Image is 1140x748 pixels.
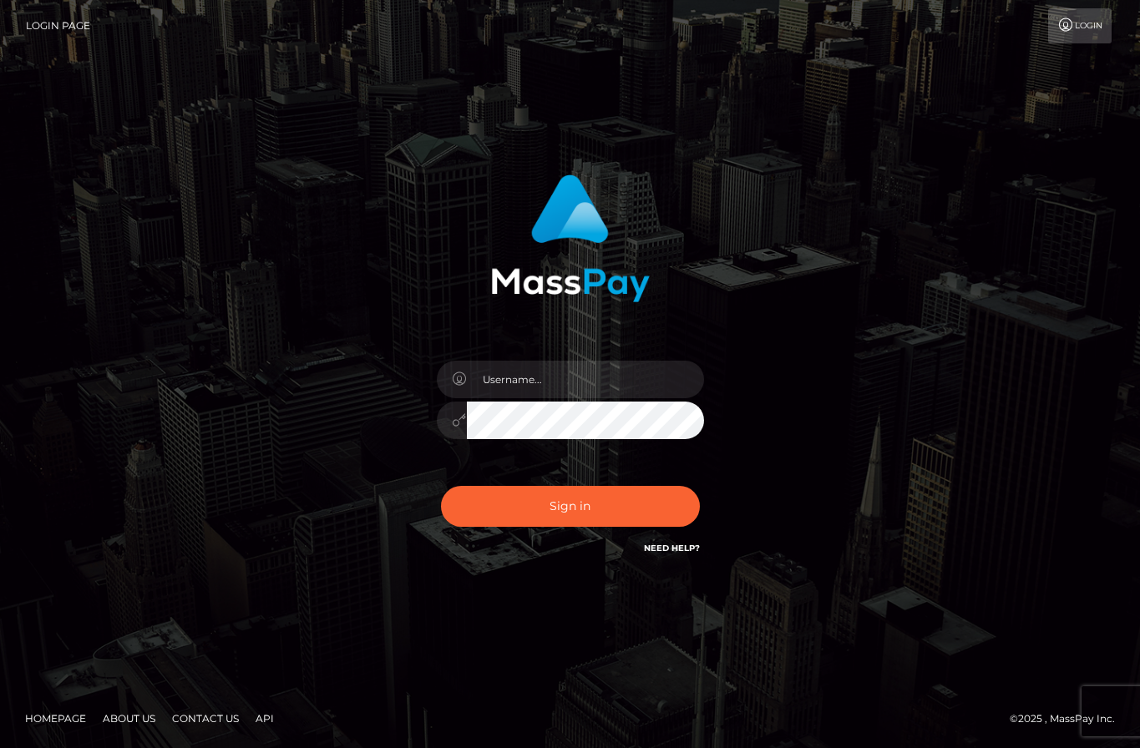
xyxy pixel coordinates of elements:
a: Login Page [26,8,90,43]
button: Sign in [441,486,700,527]
a: Login [1048,8,1112,43]
div: © 2025 , MassPay Inc. [1010,710,1127,728]
a: API [249,705,281,731]
img: MassPay Login [491,174,650,302]
a: Homepage [18,705,93,731]
a: Need Help? [644,543,700,553]
input: Username... [467,361,704,398]
a: Contact Us [165,705,246,731]
a: About Us [96,705,162,731]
